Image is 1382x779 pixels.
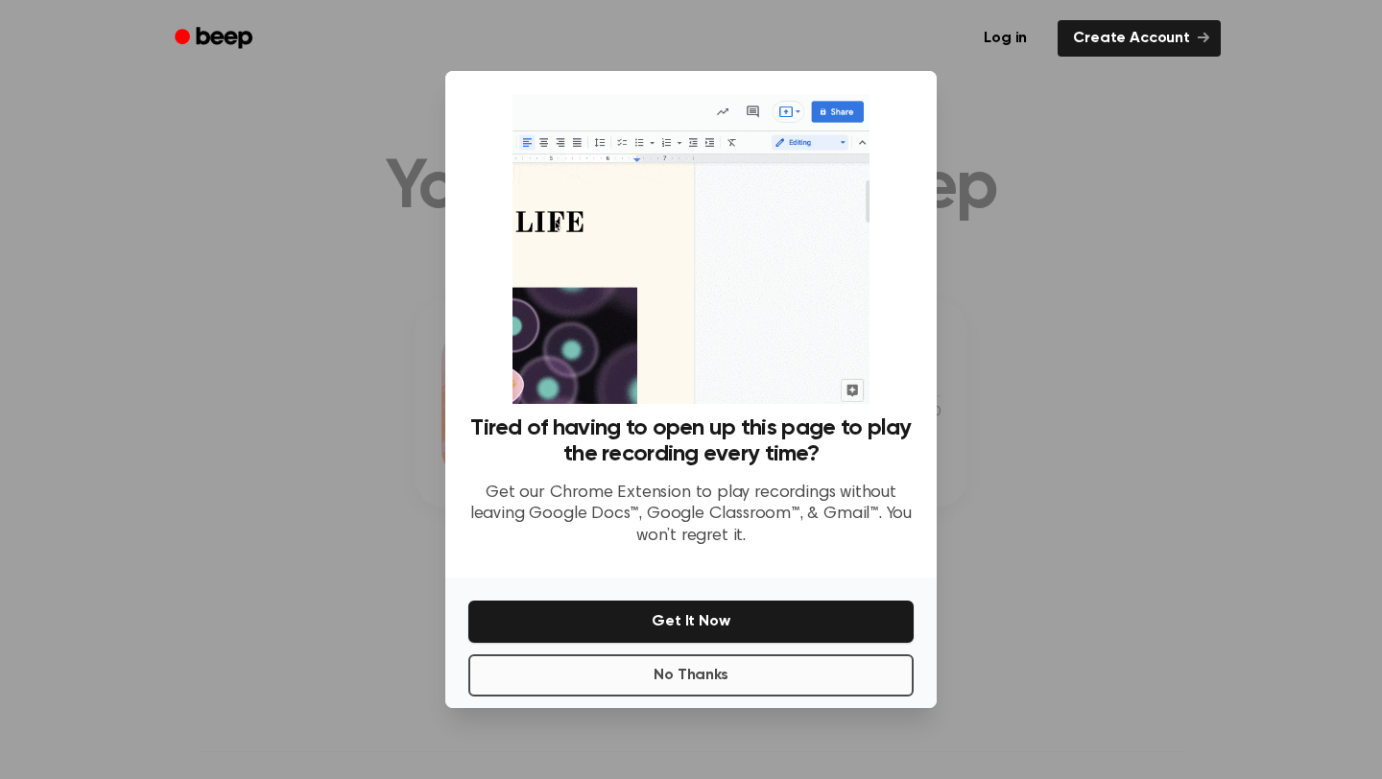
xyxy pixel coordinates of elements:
a: Beep [161,20,270,58]
a: Create Account [1058,20,1221,57]
a: Log in [965,16,1046,60]
img: Beep extension in action [512,94,869,404]
button: Get It Now [468,601,914,643]
h3: Tired of having to open up this page to play the recording every time? [468,415,914,467]
p: Get our Chrome Extension to play recordings without leaving Google Docs™, Google Classroom™, & Gm... [468,483,914,548]
button: No Thanks [468,654,914,696]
